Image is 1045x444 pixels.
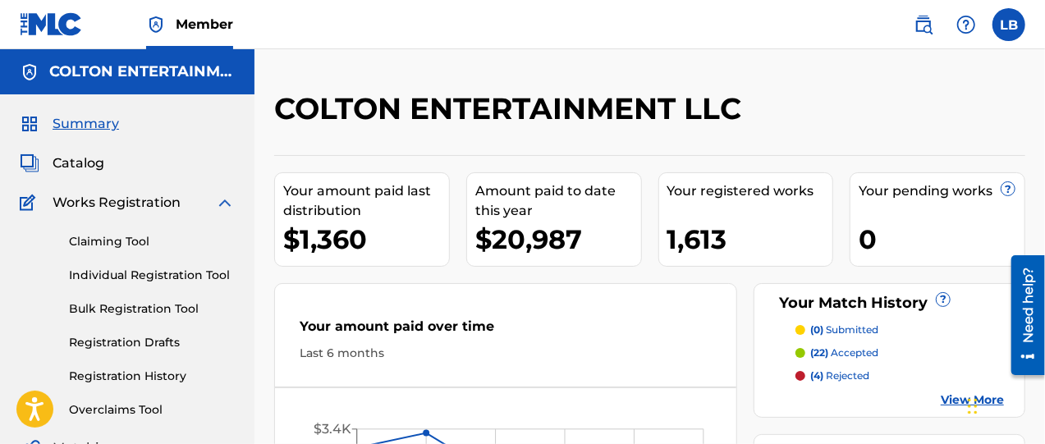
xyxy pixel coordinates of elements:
a: Registration History [69,368,235,385]
a: Bulk Registration Tool [69,300,235,318]
div: Amount paid to date this year [475,181,641,221]
div: $1,360 [283,221,449,258]
a: SummarySummary [20,114,119,134]
div: Last 6 months [300,345,712,362]
span: Summary [53,114,119,134]
a: View More [941,391,1004,409]
div: $20,987 [475,221,641,258]
p: rejected [810,368,869,383]
img: expand [215,193,235,213]
a: Public Search [907,8,940,41]
a: Overclaims Tool [69,401,235,419]
div: 1,613 [667,221,833,258]
div: Your amount paid last distribution [283,181,449,221]
img: help [956,15,976,34]
span: ? [1001,182,1015,195]
iframe: Chat Widget [963,365,1045,444]
div: Help [950,8,983,41]
a: (22) accepted [795,346,1004,360]
img: Catalog [20,153,39,173]
a: Registration Drafts [69,334,235,351]
div: User Menu [992,8,1025,41]
div: Drag [968,382,978,431]
tspan: $3.4K [314,422,351,437]
img: MLC Logo [20,12,83,36]
img: Accounts [20,62,39,82]
a: (4) rejected [795,368,1004,383]
div: 0 [859,221,1024,258]
span: (0) [810,323,823,336]
img: Works Registration [20,193,41,213]
div: Your amount paid over time [300,317,712,345]
span: Catalog [53,153,104,173]
p: submitted [810,323,878,337]
p: accepted [810,346,878,360]
div: Your pending works [859,181,1024,201]
a: Claiming Tool [69,233,235,250]
span: (4) [810,369,823,382]
span: (22) [810,346,828,359]
h5: COLTON ENTERTAINMENT LLC [49,62,235,81]
a: Individual Registration Tool [69,267,235,284]
img: Summary [20,114,39,134]
a: (0) submitted [795,323,1004,337]
a: CatalogCatalog [20,153,104,173]
h2: COLTON ENTERTAINMENT LLC [274,90,749,127]
iframe: Resource Center [999,249,1045,381]
div: Your registered works [667,181,833,201]
span: Works Registration [53,193,181,213]
img: Top Rightsholder [146,15,166,34]
span: ? [937,293,950,306]
img: search [914,15,933,34]
span: Member [176,15,233,34]
div: Your Match History [775,292,1004,314]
